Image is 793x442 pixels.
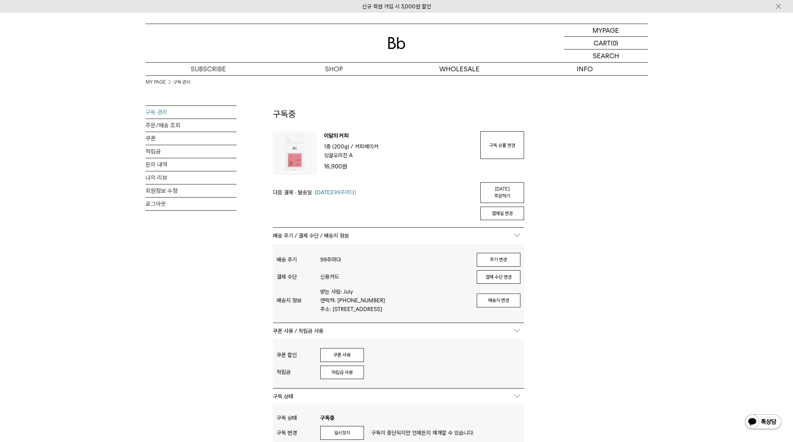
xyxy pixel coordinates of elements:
[324,162,473,171] p: 16,900
[594,37,611,49] p: CART
[277,415,320,421] div: 구독 상태
[146,158,237,171] a: 문의 내역
[324,151,353,160] p: 싱글오리진 A
[173,79,190,86] a: 구독 관리
[477,253,520,267] button: 주기 변경
[320,426,364,440] button: 일시정지
[320,296,469,305] p: 연락처: [PHONE_NUMBER]
[277,297,320,304] div: 배송지 정보
[273,389,524,405] p: 구독 상태
[744,414,782,431] img: 카카오톡 채널 1:1 채팅 버튼
[146,79,166,86] a: MY PAGE
[146,119,237,132] a: 주문/배송 조회
[480,131,524,159] a: 구독 상품 변경
[320,348,364,362] button: 쿠폰 사용
[477,294,520,307] button: 배송지 변경
[320,255,469,264] p: 99주마다
[362,3,431,10] a: 신규 회원 가입 시 3,000원 할인
[320,366,364,379] button: 적립금 사용
[355,142,378,151] p: 커피메이커
[277,430,320,436] div: 구독 변경
[315,189,332,196] span: [DATE]
[480,207,524,220] button: 결제일 변경
[277,274,320,280] div: 결제 수단
[324,131,473,142] p: 이달의 커피
[324,143,353,150] span: 1종 (200g) /
[271,63,397,75] a: SHOP
[320,414,513,422] p: 구독중
[388,37,405,49] img: 로고
[273,323,524,339] p: 쿠폰 사용 / 적립금 사용
[273,131,317,175] img: 상품이미지
[273,108,524,131] h2: 구독중
[146,198,237,210] a: 로그아웃
[277,352,320,358] div: 쿠폰 할인
[364,429,520,437] p: 구독이 중단되지만 언제든지 재개할 수 있습니다.
[320,287,469,296] p: 받는 사람: July
[564,37,648,49] a: CART (0)
[146,132,237,145] a: 쿠폰
[146,145,237,158] a: 적립금
[273,188,312,197] span: 다음 결제 · 발송일
[611,37,618,49] p: (0)
[277,369,320,375] div: 적립금
[342,163,347,170] span: 원
[146,184,237,197] a: 회원정보 수정
[320,305,469,314] p: 주소: [STREET_ADDRESS]
[320,272,469,281] p: 신용카드
[397,63,522,75] p: WHOLESALE
[146,63,271,75] a: SUBSCRIBE
[593,49,619,62] p: SEARCH
[146,106,237,119] a: 구독 관리
[315,188,356,197] span: (99주마다)
[564,24,648,37] a: MYPAGE
[477,270,520,284] button: 결제 수단 변경
[592,24,619,36] p: MYPAGE
[273,228,524,244] p: 배송 주기 / 결제 수단 / 배송지 정보
[146,171,237,184] a: 나의 리뷰
[522,63,648,75] p: INFO
[480,182,524,203] a: [DATE] 주문하기
[277,256,320,263] div: 배송 주기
